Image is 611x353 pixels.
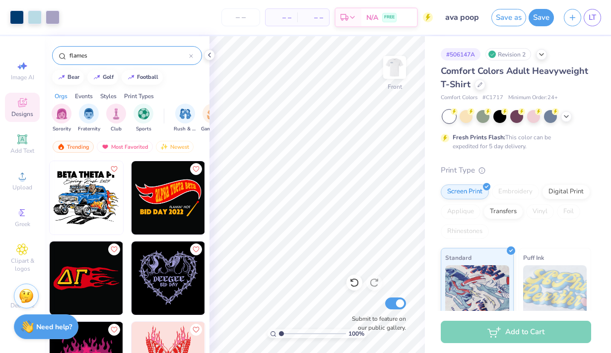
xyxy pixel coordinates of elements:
span: Sorority [53,125,71,133]
span: LT [589,12,596,23]
span: Clipart & logos [5,257,40,273]
button: filter button [78,104,100,133]
img: most_fav.gif [101,143,109,150]
img: Rush & Bid Image [180,108,191,119]
span: Decorate [10,301,34,309]
img: Fraternity Image [83,108,94,119]
span: Comfort Colors Adult Heavyweight T-Shirt [441,65,588,90]
span: # C1717 [482,94,503,102]
div: Orgs [55,92,68,101]
img: trending.gif [57,143,65,150]
button: Like [108,324,120,336]
div: Applique [441,204,480,219]
button: golf [87,70,118,85]
span: Sports [136,125,151,133]
div: Revision 2 [485,48,531,60]
button: Like [190,243,202,255]
div: Most Favorited [97,141,153,153]
button: Like [190,163,202,175]
button: football [122,70,163,85]
div: Front [388,82,402,91]
span: 100 % [348,329,364,338]
span: FREE [384,14,395,21]
div: Styles [100,92,117,101]
div: Vinyl [526,204,554,219]
div: Rhinestones [441,224,489,239]
span: Game Day [201,125,224,133]
div: football [137,74,158,80]
span: N/A [366,12,378,23]
img: 45a64467-5a85-4142-a5f5-dc7244a7f9c0 [50,161,123,235]
span: Designs [11,110,33,118]
input: Try "Alpha" [68,51,189,60]
button: Save as [491,9,526,26]
input: Untitled Design [438,7,486,27]
span: – – [272,12,291,23]
button: Like [108,243,120,255]
span: Club [111,125,122,133]
div: filter for Rush & Bid [174,104,197,133]
img: Puff Ink [523,265,587,315]
div: filter for Club [106,104,126,133]
img: trend_line.gif [58,74,66,80]
button: bear [52,70,84,85]
div: Print Type [441,165,591,176]
button: filter button [201,104,224,133]
img: 124f4e84-cb6d-4660-ab6c-5e6041d2683b [132,161,205,235]
div: filter for Game Day [201,104,224,133]
button: Save [529,9,554,26]
span: Comfort Colors [441,94,477,102]
span: Image AI [11,73,34,81]
label: Submit to feature on our public gallery. [346,314,406,332]
button: filter button [52,104,71,133]
span: Minimum Order: 24 + [508,94,558,102]
img: trend_line.gif [127,74,135,80]
div: Digital Print [542,184,590,199]
img: Front [385,58,405,77]
button: Like [108,163,120,175]
div: Print Types [124,92,154,101]
button: filter button [134,104,153,133]
strong: Need help? [36,322,72,332]
button: Like [190,324,202,336]
span: Rush & Bid [174,125,197,133]
img: Sports Image [138,108,149,119]
img: Sorority Image [56,108,68,119]
img: Newest.gif [160,143,168,150]
img: Club Image [111,108,122,119]
div: bear [68,74,79,80]
img: cfe11409-284f-4e3c-acc1-069eb9be11cb [123,241,196,315]
div: Embroidery [492,184,539,199]
img: cb53c2ba-0850-4041-80ab-a2420d79b585 [132,241,205,315]
img: 32119209-12c5-4ef2-8d35-ba0428ba2fc3 [204,241,278,315]
div: filter for Sports [134,104,153,133]
div: Screen Print [441,184,489,199]
div: Newest [156,141,194,153]
span: Add Text [10,147,34,155]
span: Greek [15,220,30,228]
img: af0b43c8-82b0-4054-a56c-ccc0b475f5a0 [50,241,123,315]
div: Trending [53,141,94,153]
button: filter button [106,104,126,133]
span: – – [303,12,323,23]
input: – – [221,8,260,26]
span: Standard [445,252,472,263]
a: LT [584,9,601,26]
div: Events [75,92,93,101]
img: trend_line.gif [93,74,101,80]
div: This color can be expedited for 5 day delivery. [453,133,575,151]
div: filter for Sorority [52,104,71,133]
span: Upload [12,183,32,191]
span: Puff Ink [523,252,544,263]
div: golf [103,74,114,80]
div: Transfers [483,204,523,219]
button: filter button [174,104,197,133]
div: # 506147A [441,48,480,60]
div: Foil [557,204,580,219]
img: 75ff5458-d901-4b27-8966-29329059221b [123,161,196,235]
div: filter for Fraternity [78,104,100,133]
span: Fraternity [78,125,100,133]
img: Game Day Image [207,108,218,119]
img: Standard [445,265,509,315]
img: 8e024822-5916-4bc9-810c-25350b785249 [204,161,278,235]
